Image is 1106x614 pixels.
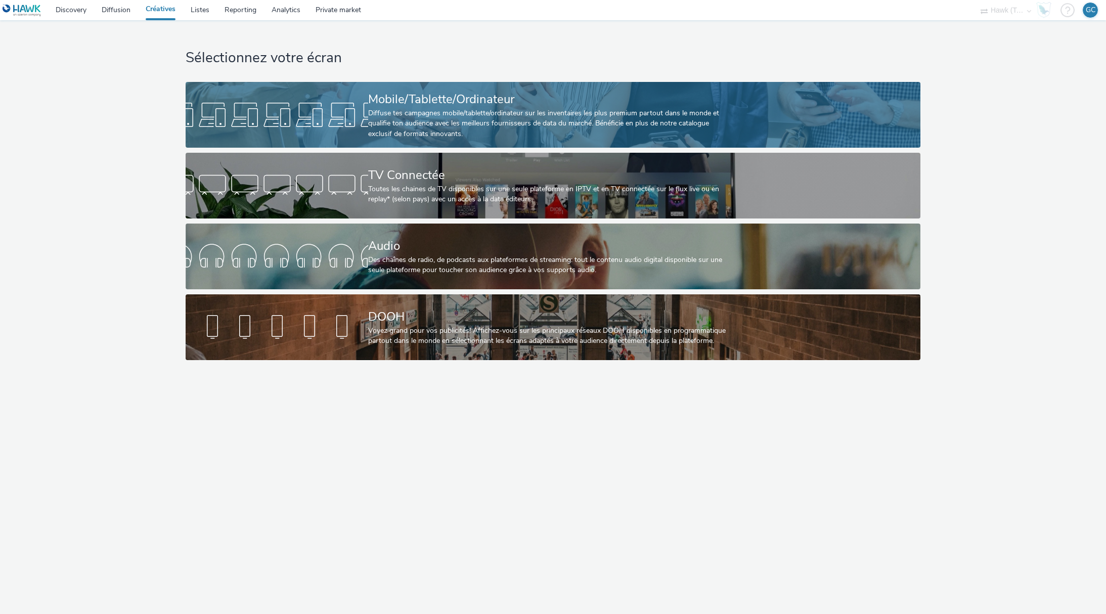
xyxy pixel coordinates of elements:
img: undefined Logo [3,4,41,17]
a: Hawk Academy [1036,2,1055,18]
a: TV ConnectéeToutes les chaines de TV disponibles sur une seule plateforme en IPTV et en TV connec... [186,153,920,218]
img: Hawk Academy [1036,2,1051,18]
div: TV Connectée [368,166,734,184]
a: AudioDes chaînes de radio, de podcasts aux plateformes de streaming: tout le contenu audio digita... [186,224,920,289]
div: Mobile/Tablette/Ordinateur [368,91,734,108]
div: Des chaînes de radio, de podcasts aux plateformes de streaming: tout le contenu audio digital dis... [368,255,734,276]
div: GC [1086,3,1095,18]
div: Audio [368,237,734,255]
div: Diffuse tes campagnes mobile/tablette/ordinateur sur les inventaires les plus premium partout dan... [368,108,734,139]
div: DOOH [368,308,734,326]
h1: Sélectionnez votre écran [186,49,920,68]
a: Mobile/Tablette/OrdinateurDiffuse tes campagnes mobile/tablette/ordinateur sur les inventaires le... [186,82,920,148]
div: Voyez grand pour vos publicités! Affichez-vous sur les principaux réseaux DOOH disponibles en pro... [368,326,734,346]
div: Toutes les chaines de TV disponibles sur une seule plateforme en IPTV et en TV connectée sur le f... [368,184,734,205]
a: DOOHVoyez grand pour vos publicités! Affichez-vous sur les principaux réseaux DOOH disponibles en... [186,294,920,360]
